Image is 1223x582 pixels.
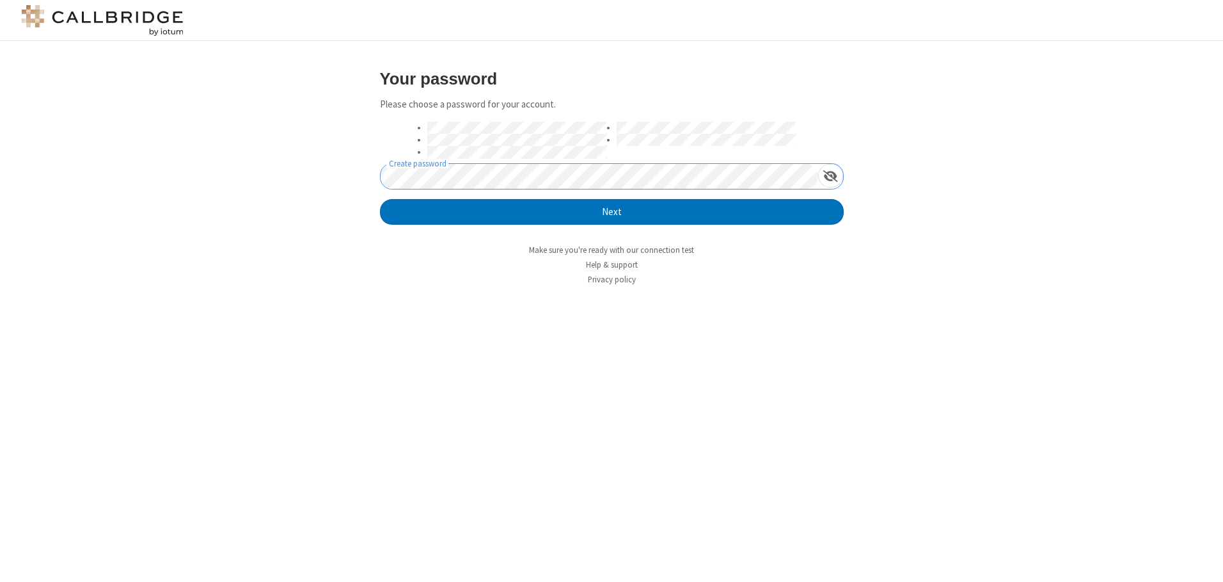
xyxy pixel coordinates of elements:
a: Privacy policy [588,274,636,285]
a: Make sure you're ready with our connection test [529,245,694,255]
button: Next [380,199,844,225]
img: logo@2x.png [19,5,185,36]
h3: Your password [380,70,844,88]
div: Show password [818,164,843,188]
p: Please choose a password for your account. [380,97,844,112]
input: Create password [381,164,818,189]
a: Help & support [586,259,638,270]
